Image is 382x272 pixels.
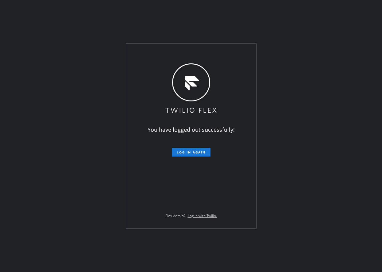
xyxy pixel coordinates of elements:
button: Log in again [172,148,210,157]
span: Flex Admin? [165,213,185,218]
a: Log in with Twilio. [188,213,217,218]
span: You have logged out successfully! [148,126,235,133]
span: Log in again [177,150,206,154]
